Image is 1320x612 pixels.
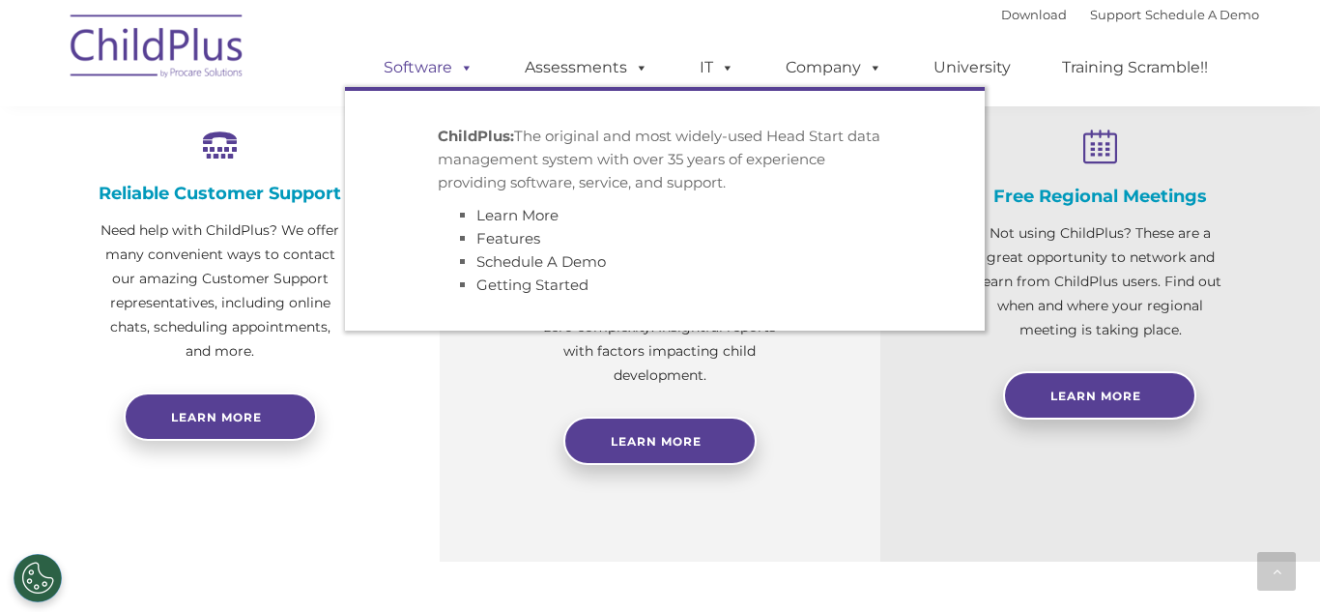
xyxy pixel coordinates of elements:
[476,229,540,248] a: Features
[1003,403,1320,612] iframe: Chat Widget
[914,48,1030,87] a: University
[171,410,262,424] span: Learn more
[1001,7,1067,22] a: Download
[269,207,351,221] span: Phone number
[14,554,62,602] button: Cookies Settings
[124,393,317,441] a: Learn more
[977,221,1223,342] p: Not using ChildPlus? These are a great opportunity to network and learn from ChildPlus users. Fin...
[1043,48,1227,87] a: Training Scramble!!
[1003,371,1196,420] a: Learn More
[438,127,514,145] strong: ChildPlus:
[476,206,559,224] a: Learn More
[476,276,588,294] a: Getting Started
[61,1,254,98] img: ChildPlus by Procare Solutions
[97,183,343,204] h4: Reliable Customer Support
[977,186,1223,207] h4: Free Regional Meetings
[1050,389,1141,403] span: Learn More
[1145,7,1259,22] a: Schedule A Demo
[1090,7,1141,22] a: Support
[563,417,757,465] a: Learn More
[611,434,702,449] span: Learn More
[1001,7,1259,22] font: |
[269,128,328,142] span: Last name
[438,125,892,194] p: The original and most widely-used Head Start data management system with over 35 years of experie...
[766,48,902,87] a: Company
[680,48,754,87] a: IT
[97,219,343,364] p: Need help with ChildPlus? We offer many convenient ways to contact our amazing Customer Support r...
[364,48,493,87] a: Software
[476,252,606,271] a: Schedule A Demo
[505,48,668,87] a: Assessments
